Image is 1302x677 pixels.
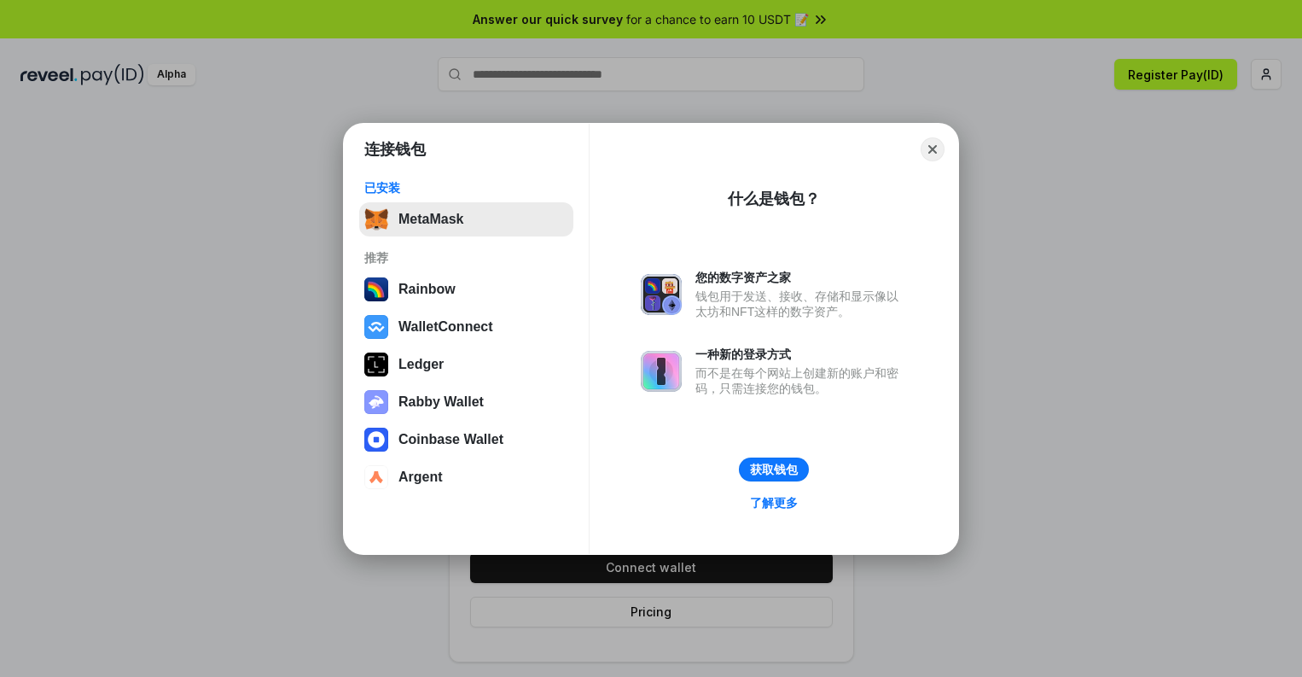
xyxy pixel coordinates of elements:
button: Coinbase Wallet [359,423,573,457]
div: 一种新的登录方式 [695,347,907,362]
div: 而不是在每个网站上创建新的账户和密码，只需连接您的钱包。 [695,365,907,396]
div: WalletConnect [398,319,493,335]
button: Close [921,137,945,161]
div: 了解更多 [750,495,798,511]
div: MetaMask [398,212,463,227]
div: Ledger [398,357,444,372]
button: MetaMask [359,202,573,236]
div: 什么是钱包？ [728,189,820,209]
img: svg+xml,%3Csvg%20width%3D%2228%22%20height%3D%2228%22%20viewBox%3D%220%200%2028%2028%22%20fill%3D... [364,428,388,452]
div: Argent [398,470,443,485]
div: 获取钱包 [750,462,798,477]
div: 钱包用于发送、接收、存储和显示像以太坊和NFT这样的数字资产。 [695,289,907,319]
img: svg+xml,%3Csvg%20xmlns%3D%22http%3A%2F%2Fwww.w3.org%2F2000%2Fsvg%22%20width%3D%2228%22%20height%3... [364,353,388,376]
img: svg+xml,%3Csvg%20xmlns%3D%22http%3A%2F%2Fwww.w3.org%2F2000%2Fsvg%22%20fill%3D%22none%22%20viewBox... [641,351,682,392]
button: WalletConnect [359,310,573,344]
img: svg+xml,%3Csvg%20xmlns%3D%22http%3A%2F%2Fwww.w3.org%2F2000%2Fsvg%22%20fill%3D%22none%22%20viewBox... [364,390,388,414]
img: svg+xml,%3Csvg%20fill%3D%22none%22%20height%3D%2233%22%20viewBox%3D%220%200%2035%2033%22%20width%... [364,207,388,231]
button: Rainbow [359,272,573,306]
button: Argent [359,460,573,494]
div: Rainbow [398,282,456,297]
button: Rabby Wallet [359,385,573,419]
h1: 连接钱包 [364,139,426,160]
div: Coinbase Wallet [398,432,503,447]
div: 推荐 [364,250,568,266]
img: svg+xml,%3Csvg%20width%3D%22120%22%20height%3D%22120%22%20viewBox%3D%220%200%20120%20120%22%20fil... [364,277,388,301]
div: 已安装 [364,180,568,196]
div: 您的数字资产之家 [695,270,907,285]
button: Ledger [359,347,573,382]
img: svg+xml,%3Csvg%20xmlns%3D%22http%3A%2F%2Fwww.w3.org%2F2000%2Fsvg%22%20fill%3D%22none%22%20viewBox... [641,274,682,315]
div: Rabby Wallet [398,394,484,410]
a: 了解更多 [740,492,808,514]
button: 获取钱包 [739,458,809,481]
img: svg+xml,%3Csvg%20width%3D%2228%22%20height%3D%2228%22%20viewBox%3D%220%200%2028%2028%22%20fill%3D... [364,315,388,339]
img: svg+xml,%3Csvg%20width%3D%2228%22%20height%3D%2228%22%20viewBox%3D%220%200%2028%2028%22%20fill%3D... [364,465,388,489]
